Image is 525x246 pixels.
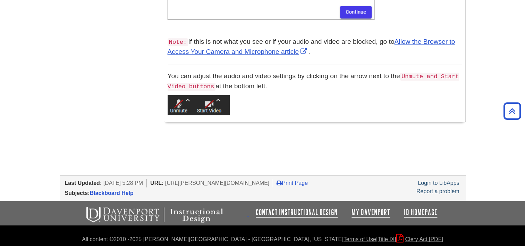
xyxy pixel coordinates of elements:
[277,180,308,186] a: Print Page
[352,208,390,216] a: My Davenport
[256,208,338,216] a: Contact Instructional Design
[418,180,459,186] a: Login to LibApps
[168,37,462,57] p: If this is not what you see or if your audio and video are blocked, go to .
[396,236,443,242] a: Clery Act
[165,180,270,186] span: [URL][PERSON_NAME][DOMAIN_NAME]
[168,71,462,91] p: You can adjust the audio and video settings by clicking on the arrow next to the at the bottom left.
[81,206,247,223] img: Davenport University Instructional Design
[378,236,395,242] a: Title IX
[65,180,102,186] span: Last Updated:
[168,38,188,46] code: Note:
[404,208,437,216] a: ID Homepage
[90,190,134,196] a: Blackboard Help
[344,236,376,242] a: Terms of Use
[168,73,459,91] code: Unmute and Start Video buttons
[103,180,143,186] span: [DATE] 5:28 PM
[277,180,282,186] i: Print Page
[168,95,230,115] img: audio and video buttons
[501,106,523,116] a: Back to Top
[65,190,90,196] span: Subjects:
[150,180,163,186] span: URL:
[416,188,459,194] a: Report a problem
